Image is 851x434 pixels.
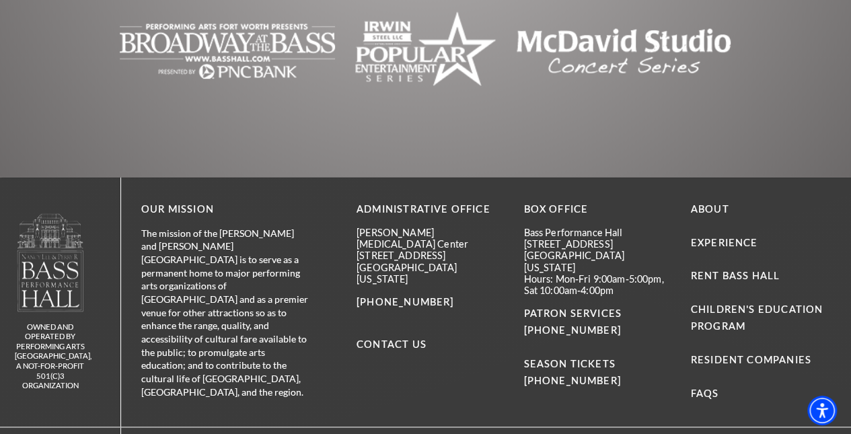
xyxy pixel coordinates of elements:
[141,227,309,399] p: The mission of the [PERSON_NAME] and [PERSON_NAME][GEOGRAPHIC_DATA] is to serve as a permanent ho...
[691,203,729,215] a: About
[691,270,780,281] a: Rent Bass Hall
[691,237,758,248] a: Experience
[691,354,811,365] a: Resident Companies
[357,201,503,218] p: Administrative Office
[120,42,335,57] a: The image is blank or empty. - open in a new tab
[516,11,731,92] img: Text logo for "McDavid Studio Concert Series" in a clean, modern font.
[16,213,85,312] img: owned and operated by Performing Arts Fort Worth, A NOT-FOR-PROFIT 501(C)3 ORGANIZATION
[523,305,670,339] p: PATRON SERVICES [PHONE_NUMBER]
[691,388,719,399] a: FAQs
[120,11,335,92] img: The image is blank or empty.
[357,338,427,350] a: Contact Us
[523,201,670,218] p: BOX OFFICE
[357,227,503,250] p: [PERSON_NAME][MEDICAL_DATA] Center
[355,6,496,96] img: The image is completely blank with no visible content.
[523,238,670,250] p: [STREET_ADDRESS]
[357,262,503,285] p: [GEOGRAPHIC_DATA][US_STATE]
[141,201,309,218] p: OUR MISSION
[15,322,85,391] p: owned and operated by Performing Arts [GEOGRAPHIC_DATA], A NOT-FOR-PROFIT 501(C)3 ORGANIZATION
[523,339,670,390] p: SEASON TICKETS [PHONE_NUMBER]
[523,273,670,297] p: Hours: Mon-Fri 9:00am-5:00pm, Sat 10:00am-4:00pm
[516,42,731,57] a: Text logo for "McDavid Studio Concert Series" in a clean, modern font. - open in a new tab
[355,42,496,57] a: The image is completely blank with no visible content. - open in a new tab
[523,250,670,273] p: [GEOGRAPHIC_DATA][US_STATE]
[523,227,670,238] p: Bass Performance Hall
[807,396,837,425] div: Accessibility Menu
[357,250,503,261] p: [STREET_ADDRESS]
[357,294,503,311] p: [PHONE_NUMBER]
[691,303,823,332] a: Children's Education Program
